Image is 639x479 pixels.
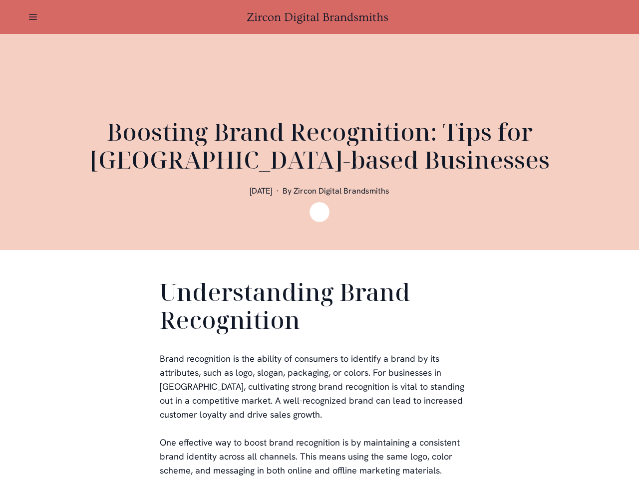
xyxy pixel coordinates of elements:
[250,186,272,196] span: [DATE]
[160,352,479,422] p: Brand recognition is the ability of consumers to identify a brand by its attributes, such as logo...
[247,10,392,24] a: Zircon Digital Brandsmiths
[310,202,329,222] img: Zircon Digital Brandsmiths
[283,186,389,196] span: By Zircon Digital Brandsmiths
[160,278,479,338] h2: Understanding Brand Recognition
[80,118,559,174] h1: Boosting Brand Recognition: Tips for [GEOGRAPHIC_DATA]-based Businesses
[276,186,279,196] span: ·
